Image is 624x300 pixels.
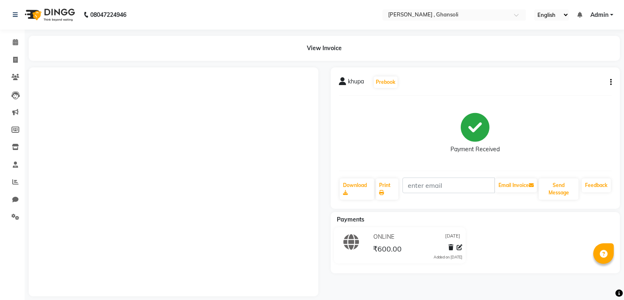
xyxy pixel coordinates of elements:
[402,178,495,193] input: enter email
[373,233,394,241] span: ONLINE
[29,36,620,61] div: View Invoice
[582,178,611,192] a: Feedback
[21,3,77,26] img: logo
[373,244,402,256] span: ₹600.00
[590,267,616,292] iframe: chat widget
[376,178,398,200] a: Print
[539,178,578,200] button: Send Message
[590,11,608,19] span: Admin
[495,178,537,192] button: Email Invoice
[450,145,500,154] div: Payment Received
[340,178,375,200] a: Download
[434,254,462,260] div: Added on [DATE]
[374,76,398,88] button: Prebook
[90,3,126,26] b: 08047224946
[337,216,364,223] span: Payments
[348,77,364,89] span: khupa
[445,233,460,241] span: [DATE]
